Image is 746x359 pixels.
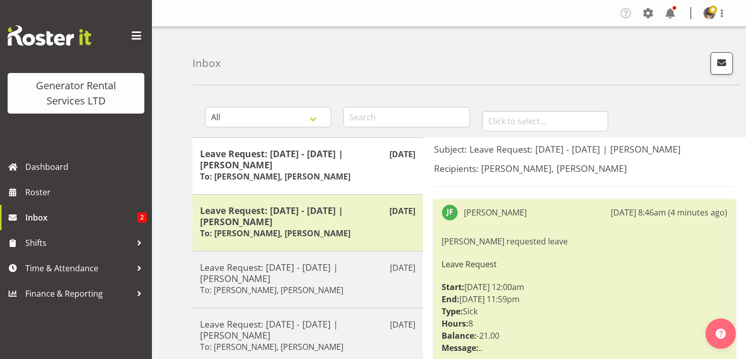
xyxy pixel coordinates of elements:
h5: Subject: Leave Request: [DATE] - [DATE] | [PERSON_NAME] [434,143,735,155]
h5: Recipients: [PERSON_NAME], [PERSON_NAME] [434,163,735,174]
h6: To: [PERSON_NAME], [PERSON_NAME] [200,342,343,352]
h6: To: [PERSON_NAME], [PERSON_NAME] [200,228,350,238]
span: Finance & Reporting [25,286,132,301]
img: jack-ford10538.jpg [442,204,458,221]
p: [DATE] [389,148,415,160]
img: Rosterit website logo [8,25,91,46]
strong: Message: [442,342,479,353]
img: help-xxl-2.png [716,329,726,339]
h5: Leave Request: [DATE] - [DATE] | [PERSON_NAME] [200,148,415,170]
p: [DATE] [390,318,415,331]
span: Inbox [25,210,137,225]
strong: Hours: [442,318,468,329]
strong: Balance: [442,330,477,341]
span: Roster [25,185,147,200]
h5: Leave Request: [DATE] - [DATE] | [PERSON_NAME] [200,262,415,284]
p: [DATE] [389,205,415,217]
h6: Leave Request [442,260,727,269]
span: Shifts [25,235,132,250]
span: 2 [137,212,147,223]
strong: Type: [442,306,463,317]
input: Search [343,107,469,127]
h6: To: [PERSON_NAME], [PERSON_NAME] [200,285,343,295]
span: Time & Attendance [25,261,132,276]
div: Generator Rental Services LTD [18,78,134,109]
div: [PERSON_NAME] [464,206,527,219]
input: Click to select... [482,111,608,131]
h6: To: [PERSON_NAME], [PERSON_NAME] [200,171,350,182]
span: Dashboard [25,159,147,174]
p: [DATE] [390,262,415,274]
h5: Leave Request: [DATE] - [DATE] | [PERSON_NAME] [200,205,415,227]
h4: Inbox [192,57,221,69]
div: [DATE] 8:46am (4 minutes ago) [611,206,727,219]
strong: Start: [442,281,464,293]
strong: End: [442,294,459,305]
div: [PERSON_NAME] requested leave [DATE] 12:00am [DATE] 11:59pm Sick 8 -21.00 .. [442,233,727,356]
img: sean-johnstone4fef95288b34d066b2c6be044394188f.png [703,7,716,19]
h5: Leave Request: [DATE] - [DATE] | [PERSON_NAME] [200,318,415,341]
